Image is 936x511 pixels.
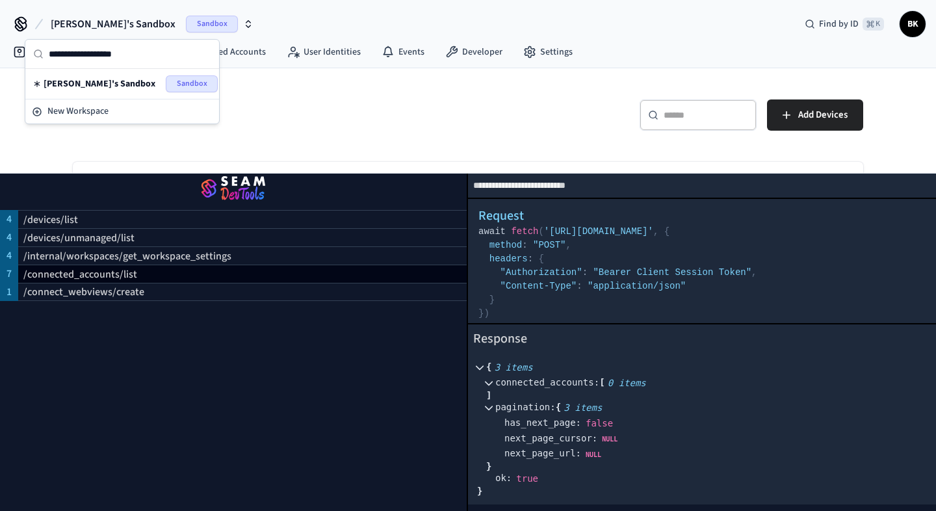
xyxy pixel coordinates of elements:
[47,105,109,118] span: New Workspace
[23,248,231,264] p: /internal/workspaces/get_workspace_settings
[592,433,597,443] span: :
[500,281,577,291] span: "Content-Type"
[495,363,533,372] div: 3 items
[489,254,528,264] span: headers
[495,377,599,387] span: connected_accounts
[478,226,506,237] span: await
[538,226,543,237] span: (
[3,40,70,64] a: Devices
[25,69,219,99] div: Suggestions
[582,267,588,278] span: :
[511,226,538,237] span: fetch
[594,377,599,387] span: :
[588,281,686,291] span: "application/json"
[819,18,859,31] span: Find by ID
[44,77,155,90] span: [PERSON_NAME]'s Sandbox
[593,267,751,278] span: "Bearer Client Session Token"
[276,40,371,64] a: User Identities
[504,449,581,458] span: next_page_url
[522,240,527,250] span: :
[901,12,924,36] span: BK
[6,248,12,263] p: 4
[27,101,218,122] button: New Workspace
[751,267,757,278] span: ,
[506,473,512,483] span: :
[577,281,582,291] span: :
[6,266,12,282] p: 7
[586,449,601,458] div: null
[6,284,12,300] p: 1
[576,448,581,458] span: :
[516,473,538,484] span: true
[533,240,565,250] span: "POST"
[73,99,460,126] h5: Devices
[186,16,238,33] span: Sandbox
[576,417,581,428] span: :
[586,418,613,428] span: false
[544,226,653,237] span: '[URL][DOMAIN_NAME]'
[486,462,927,471] div: }
[495,402,556,412] span: pagination
[477,486,927,495] div: }
[484,308,489,319] span: )
[23,230,135,246] p: /devices/unmanaged/list
[489,240,522,250] span: method
[495,473,512,483] span: ok
[556,402,561,412] span: {
[16,171,451,207] img: Seam Logo DevTools
[900,11,926,37] button: BK
[6,229,12,245] p: 4
[653,226,658,237] span: ,
[794,12,894,36] div: Find by ID⌘ K
[486,361,491,372] span: {
[664,226,669,237] span: {
[513,40,583,64] a: Settings
[489,295,495,305] span: }
[23,212,78,228] p: /devices/list
[435,40,513,64] a: Developer
[504,418,581,428] span: has_next_page
[565,240,571,250] span: ,
[371,40,435,64] a: Events
[6,211,12,227] p: 4
[599,377,604,387] span: [
[538,254,543,264] span: {
[486,391,927,400] div: ]
[473,330,931,348] h4: Response
[528,254,533,264] span: :
[504,434,597,443] span: next_page_cursor
[798,107,848,124] span: Add Devices
[602,434,617,443] div: null
[550,402,555,412] span: :
[51,16,175,32] span: [PERSON_NAME]'s Sandbox
[478,308,484,319] span: }
[23,267,137,282] p: /connected_accounts/list
[564,403,602,412] div: 3 items
[767,99,863,131] button: Add Devices
[608,378,646,387] div: 0 items
[23,284,144,300] p: /connect_webviews/create
[863,18,884,31] span: ⌘ K
[166,75,218,92] span: Sandbox
[500,267,582,278] span: "Authorization"
[478,207,926,225] h4: Request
